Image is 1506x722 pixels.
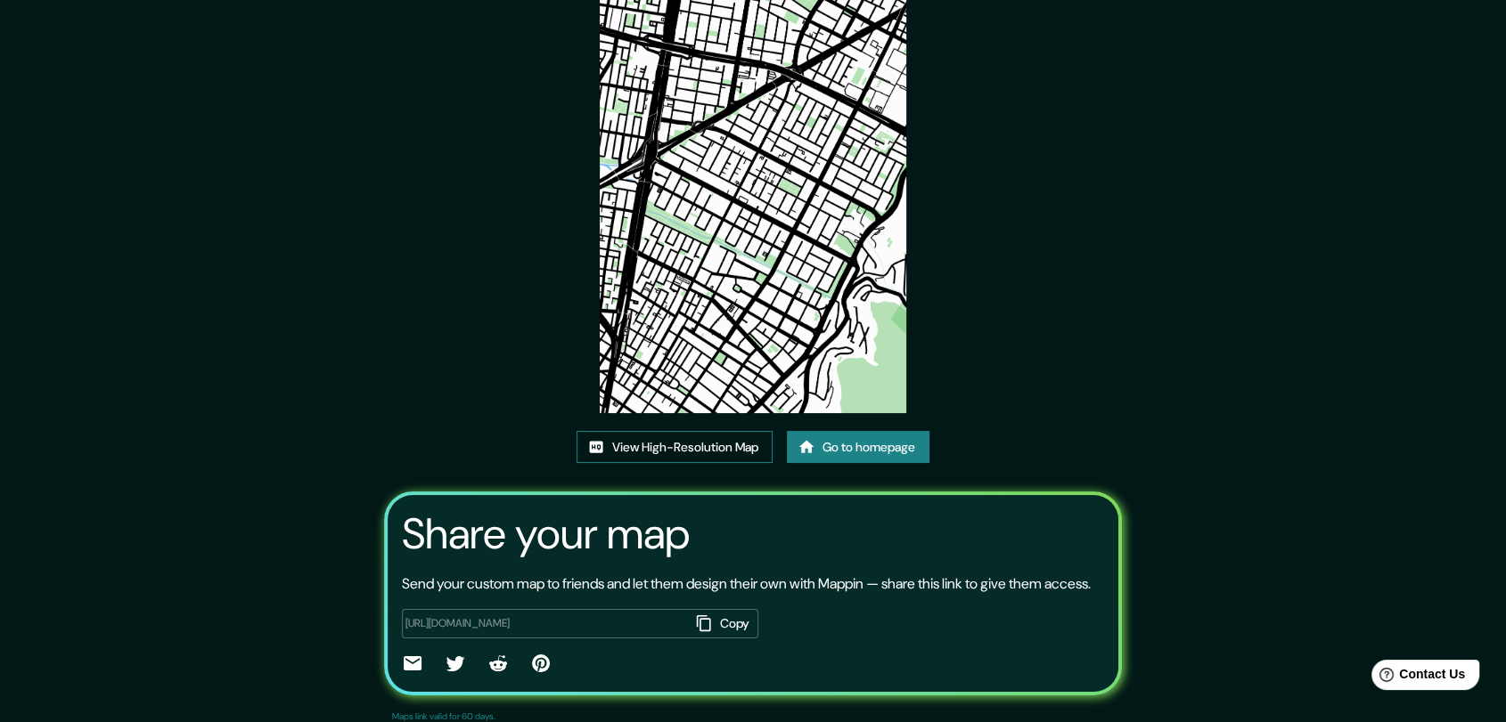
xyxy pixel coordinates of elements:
[689,609,758,638] button: Copy
[577,431,773,464] a: View High-Resolution Map
[1347,653,1486,702] iframe: Help widget launcher
[402,573,1091,595] p: Send your custom map to friends and let them design their own with Mappin — share this link to gi...
[402,509,690,559] h3: Share your map
[787,431,929,464] a: Go to homepage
